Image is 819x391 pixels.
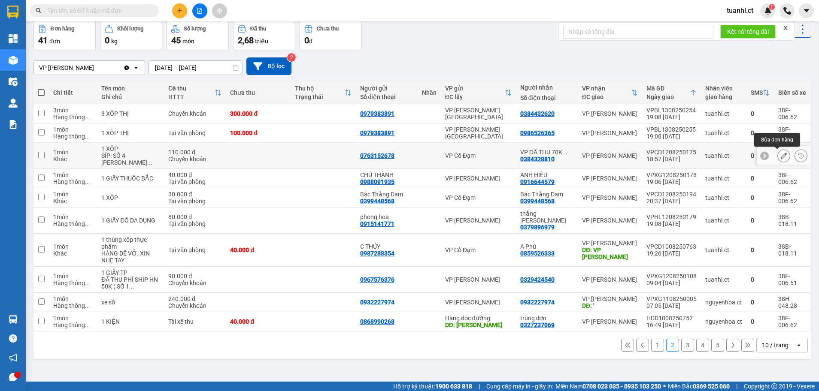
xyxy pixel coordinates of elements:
sup: 1 [769,4,775,10]
span: ... [147,159,152,166]
div: 19:26 [DATE] [646,250,697,257]
span: Miền Nam [555,382,661,391]
div: 19:08 [DATE] [646,114,697,120]
div: 0979383891 [360,110,394,117]
span: 2,68 [238,35,254,45]
button: 3 [681,339,694,352]
div: 100.000 đ [230,129,286,136]
div: 1 thùng xốp thực phẩm [101,236,160,250]
div: DĐ: ' [582,302,638,309]
span: | [736,382,737,391]
span: tuanhl.ct [720,5,760,16]
div: ANH HIẾU [520,171,573,178]
div: VP [PERSON_NAME] [582,110,638,117]
div: Chuyển khoản [168,280,221,286]
div: 1 món [53,126,93,133]
div: HTTT [168,93,215,100]
div: 0384328810 [520,156,555,162]
span: plus [177,8,183,14]
button: 4 [696,339,709,352]
div: Số điện thoại [360,93,413,100]
div: VP [PERSON_NAME] [582,240,638,247]
div: Hàng dọc đường [445,315,512,322]
div: 0 [751,129,770,136]
div: VPXG1108250005 [646,295,697,302]
div: Sửa đơn hàng [754,133,800,147]
div: VP Cổ Đạm [445,194,512,201]
div: 18:57 [DATE] [646,156,697,162]
button: file-add [192,3,207,18]
div: VP [PERSON_NAME] [582,175,638,182]
div: 40.000 đ [230,318,286,325]
input: Nhập số tổng đài [563,25,713,39]
div: VPXG1208250108 [646,273,697,280]
div: Hàng thông thường [53,178,93,185]
div: 19:08 [DATE] [646,220,697,227]
span: 0 [304,35,309,45]
div: Khối lượng [117,26,143,32]
th: Toggle SortBy [578,81,642,104]
div: Ngày giao [646,93,690,100]
div: 0379896979 [520,224,555,231]
th: Toggle SortBy [642,81,701,104]
span: aim [216,8,222,14]
strong: 0708 023 035 - 0935 103 250 [582,383,661,390]
div: Chuyển khoản [168,302,221,309]
div: 0 [751,318,770,325]
div: SÍP: SỐ 4 ĐINH CÔNG TRÁNG HOÀN KIẾM [101,152,160,166]
div: VPBL1308250255 [646,126,697,133]
span: Cung cấp máy in - giấy in: [486,382,553,391]
div: Nhãn [422,89,437,96]
div: HDD1008250752 [646,315,697,322]
span: món [182,38,194,45]
div: VP ĐÃ THU 70K PHÍ SÍP [520,149,573,156]
div: tuanhl.ct [705,217,742,224]
div: 0868990268 [360,318,394,325]
div: CHÚ THÀNH [360,171,413,178]
div: VP [PERSON_NAME] [582,295,638,302]
input: Selected VP Hoàng Liệt. [95,63,96,72]
div: Đơn hàng [51,26,74,32]
div: trùng đơn [520,315,573,322]
span: caret-down [803,7,810,15]
span: message [9,373,17,381]
div: Bác Thắng Dam [360,191,413,198]
div: Chưa thu [230,89,286,96]
div: 3 món [53,107,93,114]
div: 0 [751,217,770,224]
span: Hỗ trợ kỹ thuật: [393,382,472,391]
div: ĐC lấy [445,93,505,100]
div: 3 XỐP THỊ [101,110,160,117]
button: 1 [651,339,664,352]
div: 0859526333 [520,250,555,257]
div: Nhân viên [705,85,742,92]
img: logo-vxr [7,6,18,18]
div: Biển số xe [778,89,806,96]
div: Ghi chú [101,93,160,100]
div: 38F-006.51 [778,273,806,286]
span: đ [309,38,312,45]
span: file-add [197,8,203,14]
div: VP [PERSON_NAME] [582,217,638,224]
button: caret-down [799,3,814,18]
button: Kết nối tổng đài [720,25,776,39]
div: DĐ: VP Hoàng Liệt [582,247,638,260]
span: ... [129,283,134,290]
span: ⚪️ [663,385,666,388]
div: Hàng thông thường [53,322,93,328]
div: nguyenhoa.ct [705,318,742,325]
div: 0 [751,276,770,283]
div: VP Cổ Đạm [445,152,512,159]
div: 38F-006.62 [778,191,806,205]
div: 1 món [53,171,93,178]
span: ... [85,220,90,227]
div: 1 món [53,243,93,250]
div: 10 / trang [762,341,789,349]
div: VPCD1208250194 [646,191,697,198]
span: search [36,8,42,14]
div: 0399448568 [360,198,394,205]
span: 45 [171,35,181,45]
div: VPBL1308250254 [646,107,697,114]
div: 1 món [53,315,93,322]
div: Chuyển khoản [168,110,221,117]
